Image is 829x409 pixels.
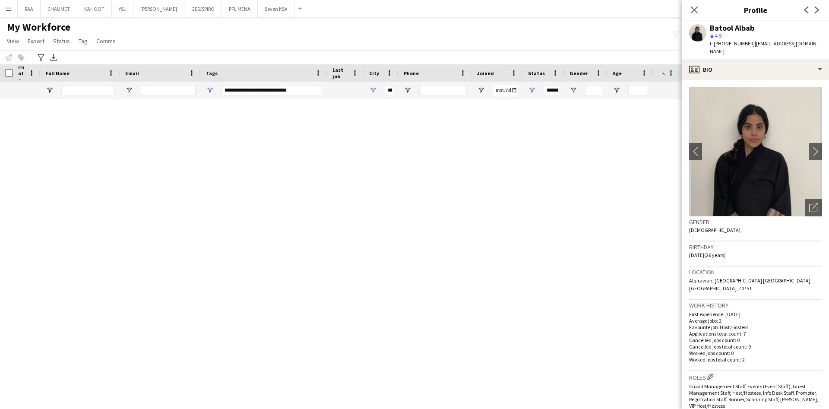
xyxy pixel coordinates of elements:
p: First experience: [DATE] [689,311,822,317]
span: Comms [96,37,116,45]
button: Open Filter Menu [206,86,214,94]
h3: Work history [689,301,822,309]
span: Status [53,37,70,45]
span: Joined [477,70,494,76]
p: Average jobs: 2 [689,317,822,324]
button: KAHOOT [77,0,112,17]
span: Gender [570,70,588,76]
input: Email Filter Input [141,85,196,95]
span: Tags [206,70,218,76]
h3: Gender [689,218,822,226]
a: Comms [93,35,119,47]
button: Open Filter Menu [46,86,54,94]
span: | [EMAIL_ADDRESS][DOMAIN_NAME] [710,40,819,54]
p: Applications total count: 7 [689,330,822,337]
app-action-btn: Export XLSX [48,52,59,63]
button: GES/SPIRO [184,0,222,17]
a: Tag [75,35,91,47]
p: Cancelled jobs total count: 0 [689,343,822,350]
h3: Roles [689,372,822,381]
button: Open Filter Menu [528,86,536,94]
button: Open Filter Menu [369,86,377,94]
input: Full Name Filter Input [61,85,115,95]
span: Last job [332,67,348,79]
input: Joined Filter Input [493,85,518,95]
input: Gender Filter Input [585,85,602,95]
span: Tag [79,37,88,45]
h3: Location [689,268,822,276]
button: PFL MENA [222,0,258,17]
span: My Workforce [7,21,70,34]
span: Email [125,70,139,76]
a: Export [24,35,48,47]
a: View [3,35,22,47]
span: [DEMOGRAPHIC_DATA] [689,227,740,233]
p: Worked jobs total count: 2 [689,356,822,363]
span: Alqirawan, [GEOGRAPHIC_DATA] [GEOGRAPHIC_DATA], [GEOGRAPHIC_DATA], 70751 [689,277,812,292]
span: View [7,37,19,45]
p: Worked jobs count: 0 [689,350,822,356]
button: Open Filter Menu [125,86,133,94]
span: Full Name [46,70,70,76]
span: Phone [404,70,419,76]
span: 4.5 [715,32,721,39]
h3: Birthday [689,243,822,251]
p: Favourite job: Host/Hostess [689,324,822,330]
span: t. [PHONE_NUMBER] [710,40,755,47]
input: Phone Filter Input [419,85,467,95]
button: Open Filter Menu [477,86,485,94]
app-action-btn: Advanced filters [36,52,46,63]
span: Crowd Management Staff, Events (Event Staff), Guest Management Staff, Host/Hostess, Info Desk Sta... [689,383,818,409]
button: Seven KSA [258,0,295,17]
span: Photo [18,63,25,83]
button: RAA [18,0,41,17]
button: Open Filter Menu [570,86,577,94]
button: [PERSON_NAME] [133,0,184,17]
p: Cancelled jobs count: 0 [689,337,822,343]
div: Open photos pop-in [805,199,822,216]
div: Batool Albab [710,24,754,32]
button: CHAUMET [41,0,77,17]
button: YSL [112,0,133,17]
span: Age [613,70,622,76]
button: Open Filter Menu [404,86,411,94]
a: Status [50,35,73,47]
span: [DATE] (26 years) [689,252,726,258]
span: City [369,70,379,76]
div: Bio [682,59,829,80]
img: Crew avatar or photo [689,87,822,216]
button: Open Filter Menu [613,86,620,94]
span: Export [28,37,44,45]
input: Age Filter Input [628,85,648,95]
h3: Profile [682,4,829,16]
span: Status [528,70,545,76]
